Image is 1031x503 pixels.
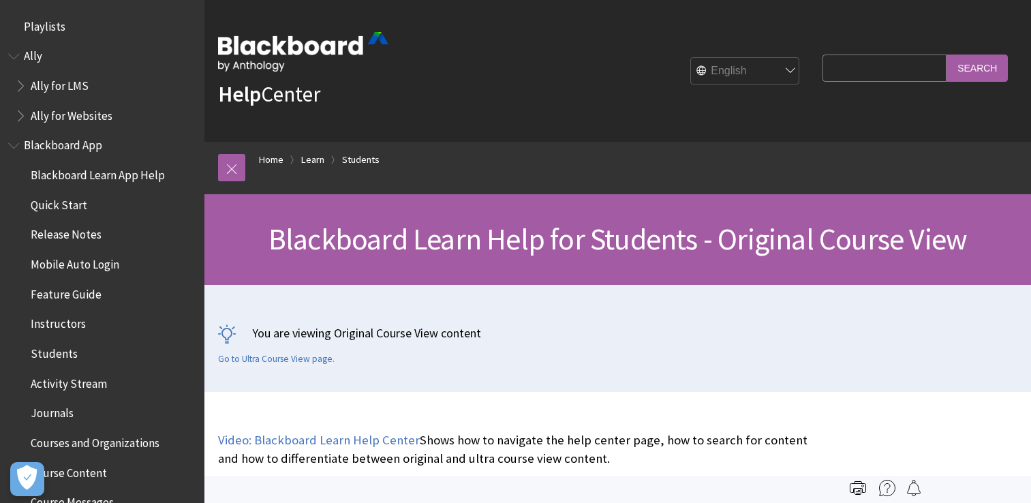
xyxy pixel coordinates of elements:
span: Instructors [31,313,86,331]
span: Blackboard Learn App Help [31,164,165,182]
span: Blackboard App [24,134,102,153]
span: Mobile Auto Login [31,253,119,271]
span: Course Content [31,461,107,480]
span: Ally for LMS [31,74,89,93]
a: Home [259,151,283,168]
a: Video: Blackboard Learn Help Center [218,432,420,448]
a: Students [342,151,380,168]
button: Open Preferences [10,462,44,496]
span: Courses and Organizations [31,431,159,450]
span: Activity Stream [31,372,107,391]
span: Release Notes [31,224,102,242]
span: Ally for Websites [31,104,112,123]
img: Print [850,480,866,496]
select: Site Language Selector [691,58,800,85]
p: You are viewing Original Course View content [218,324,1017,341]
a: Go to Ultra Course View page. [218,353,335,365]
nav: Book outline for Anthology Ally Help [8,45,196,127]
span: Blackboard Learn Help for Students - Original Course View [268,220,967,258]
span: Feature Guide [31,283,102,301]
strong: Help [218,80,261,108]
span: Quick Start [31,194,87,212]
span: Ally [24,45,42,63]
span: Playlists [24,15,65,33]
span: Students [31,342,78,361]
img: More help [879,480,895,496]
nav: Book outline for Playlists [8,15,196,38]
a: Learn [301,151,324,168]
img: Follow this page [906,480,922,496]
span: Journals [31,402,74,421]
img: Blackboard by Anthology [218,32,388,72]
a: HelpCenter [218,80,320,108]
p: Shows how to navigate the help center page, how to search for content and how to differentiate be... [218,431,816,467]
input: Search [947,55,1008,81]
